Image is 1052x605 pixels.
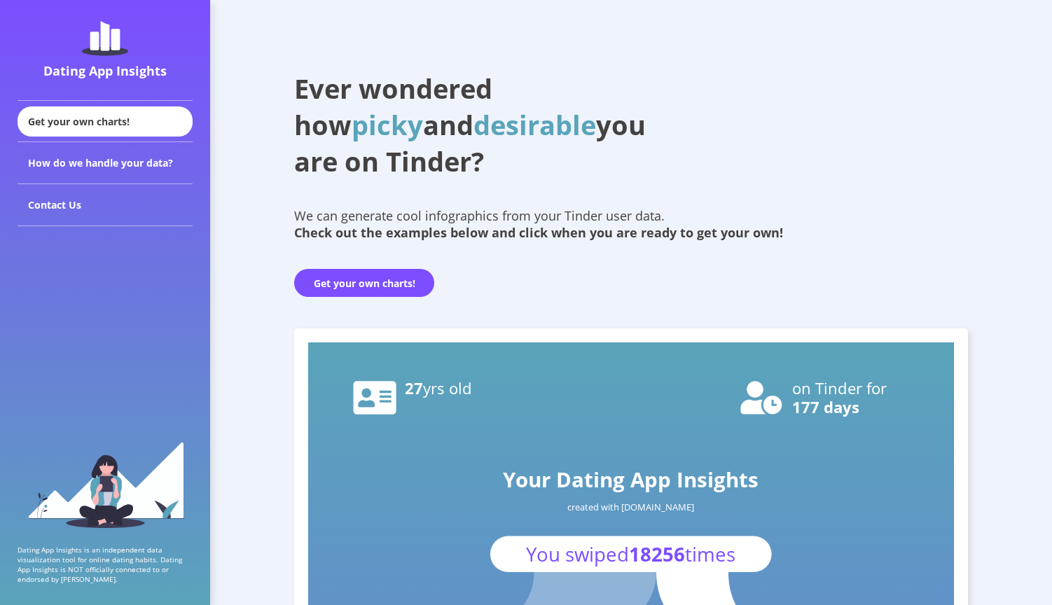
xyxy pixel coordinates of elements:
span: picky [352,106,423,143]
text: created with [DOMAIN_NAME] [568,501,695,513]
h1: Ever wondered how and you are on Tinder? [294,70,679,179]
text: on Tinder for [792,377,887,398]
button: Get your own charts! [294,269,434,297]
div: How do we handle your data? [18,142,193,184]
span: desirable [473,106,596,143]
text: You swiped [527,541,736,567]
tspan: 18256 [630,541,686,567]
img: sidebar_girl.91b9467e.svg [27,440,184,528]
tspan: times [686,541,736,567]
tspan: yrs old [423,377,472,398]
p: Dating App Insights is an independent data visualization tool for online dating habits. Dating Ap... [18,545,193,584]
text: Your Dating App Insights [504,465,759,494]
div: Get your own charts! [18,106,193,137]
text: 177 days [792,396,859,417]
div: Dating App Insights [21,62,189,79]
div: Contact Us [18,184,193,226]
b: Check out the examples below and click when you are ready to get your own! [294,224,783,241]
div: We can generate cool infographics from your Tinder user data. [294,207,968,241]
text: 27 [405,377,472,398]
img: dating-app-insights-logo.5abe6921.svg [82,21,128,56]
